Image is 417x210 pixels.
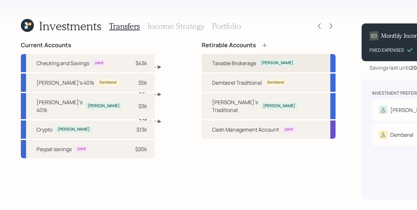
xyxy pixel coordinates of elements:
h3: Income Strategy [148,21,204,31]
div: $20k [135,145,147,153]
div: Crypto [36,126,52,133]
div: [PERSON_NAME]'s 401k [36,98,82,114]
div: Taxable Brokerage [212,59,256,67]
div: Joint [94,60,104,66]
div: [PERSON_NAME] [261,60,293,66]
div: $3k [138,102,147,110]
h3: Portfolio [212,21,241,31]
div: [PERSON_NAME]'s 401k [36,79,94,87]
h3: Transfers [109,21,140,31]
div: $13k [137,126,147,133]
div: Demberel [99,80,117,85]
div: Joint [284,127,293,132]
div: Demberel [267,80,284,85]
div: [PERSON_NAME]'s Traditional [212,98,258,114]
div: $43k [136,59,147,67]
div: Demberel Traditional [212,79,262,87]
h1: Investments [39,19,101,33]
h4: Current Accounts [21,42,71,49]
div: [PERSON_NAME] [58,127,90,132]
div: Demberel [390,131,413,139]
div: [PERSON_NAME] [263,103,295,109]
h4: Retirable Accounts [202,42,256,49]
div: Paypal savings [36,145,72,153]
div: Checking and Savings [36,59,89,67]
div: $5k [138,79,147,87]
div: FIXED EXPENSES [369,47,404,53]
div: Joint [77,146,86,152]
div: Cash Management Account [212,126,279,133]
div: [PERSON_NAME] [88,103,120,109]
